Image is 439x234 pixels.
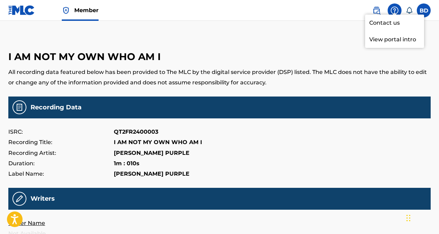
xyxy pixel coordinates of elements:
img: Recording Data [12,100,26,114]
img: MLC Logo [8,5,35,15]
p: Recording Artist: [8,148,114,158]
p: [PERSON_NAME] PURPLE [114,169,189,179]
div: Drag [406,208,411,228]
p: Label Name: [8,169,114,179]
h3: I AM NOT MY OWN WHO AM I [8,51,431,63]
p: I AM NOT MY OWN WHO AM I [114,137,202,148]
img: Recording Writers [12,192,26,206]
img: help [390,6,399,15]
div: Notifications [406,7,413,14]
h5: Writers [31,195,55,203]
div: User Menu [417,3,431,17]
p: [PERSON_NAME] PURPLE [114,148,189,158]
p: 1m : 010s [114,158,140,169]
h5: Recording Data [31,103,82,111]
p: Recording Title: [8,137,114,148]
a: Contact us [365,15,424,31]
p: Duration: [8,158,114,169]
p: Writer Name [8,218,114,228]
p: All recording data featured below has been provided to The MLC by the digital service provider (D... [8,67,431,88]
p: QT2FR2400003 [114,127,158,137]
div: Help [388,3,402,17]
p: ISRC: [8,127,114,137]
iframe: Resource Center [420,142,439,198]
img: search [372,6,381,15]
a: Public Search [370,3,383,17]
iframe: Chat Widget [404,201,439,234]
img: Top Rightsholder [62,6,70,15]
p: View portal intro [365,31,424,48]
span: Member [74,6,99,14]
